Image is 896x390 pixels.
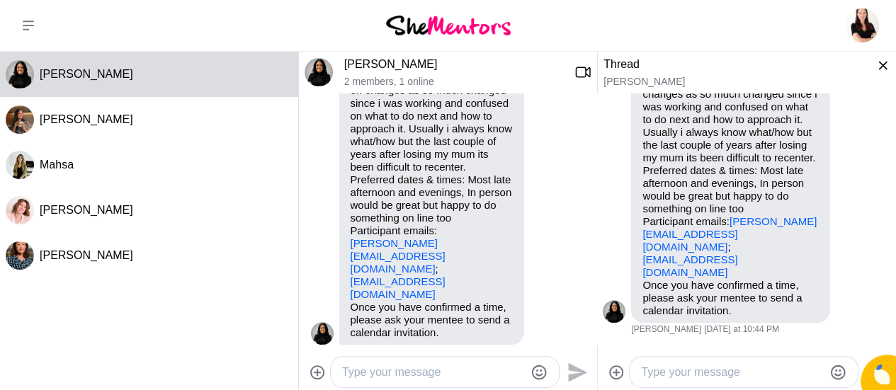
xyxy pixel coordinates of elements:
[6,196,34,224] img: A
[40,113,133,125] span: [PERSON_NAME]
[342,364,525,381] textarea: Type your message
[560,356,591,388] button: Send
[603,76,851,88] div: [PERSON_NAME]
[40,68,133,80] span: [PERSON_NAME]
[845,8,879,42] img: Catherine Poffe
[641,364,824,381] textarea: Type your message
[311,322,334,345] img: P
[642,279,818,317] p: Once you have confirmed a time, please ask your mentee to send a calendar invitation.
[6,60,34,88] div: Pretti Amin
[862,58,890,86] button: Close thread
[531,364,548,381] button: Emoji picker
[642,253,737,278] a: [EMAIL_ADDRESS][DOMAIN_NAME]
[305,58,333,86] img: P
[344,76,563,88] p: 2 members , 1 online
[603,57,851,71] div: Thread
[351,301,514,339] p: Once you have confirmed a time, please ask your mentee to send a calendar invitation.
[6,60,34,88] img: P
[351,237,446,275] a: [PERSON_NAME][EMAIL_ADDRESS][DOMAIN_NAME]
[858,356,890,388] button: Send
[6,105,34,134] div: Amy Cunliffe
[631,324,701,335] span: [PERSON_NAME]
[40,249,133,261] span: [PERSON_NAME]
[40,204,133,216] span: [PERSON_NAME]
[642,215,817,253] a: [PERSON_NAME][EMAIL_ADDRESS][DOMAIN_NAME]
[40,159,74,171] span: Mahsa
[6,241,34,270] div: Natalie Wong
[704,324,779,335] time: 2025-08-22T12:44:52.343Z
[6,196,34,224] div: Amanda Greenman
[829,364,846,381] button: Emoji picker
[351,275,446,300] a: [EMAIL_ADDRESS][DOMAIN_NAME]
[6,151,34,179] div: Mahsa
[311,322,334,345] div: Pretti Amin
[6,105,34,134] img: A
[6,241,34,270] img: N
[386,16,511,35] img: She Mentors Logo
[6,151,34,179] img: M
[603,300,625,323] div: Pretti Amin
[603,300,625,323] img: P
[305,58,333,86] div: Pretti Amin
[344,58,438,70] a: [PERSON_NAME]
